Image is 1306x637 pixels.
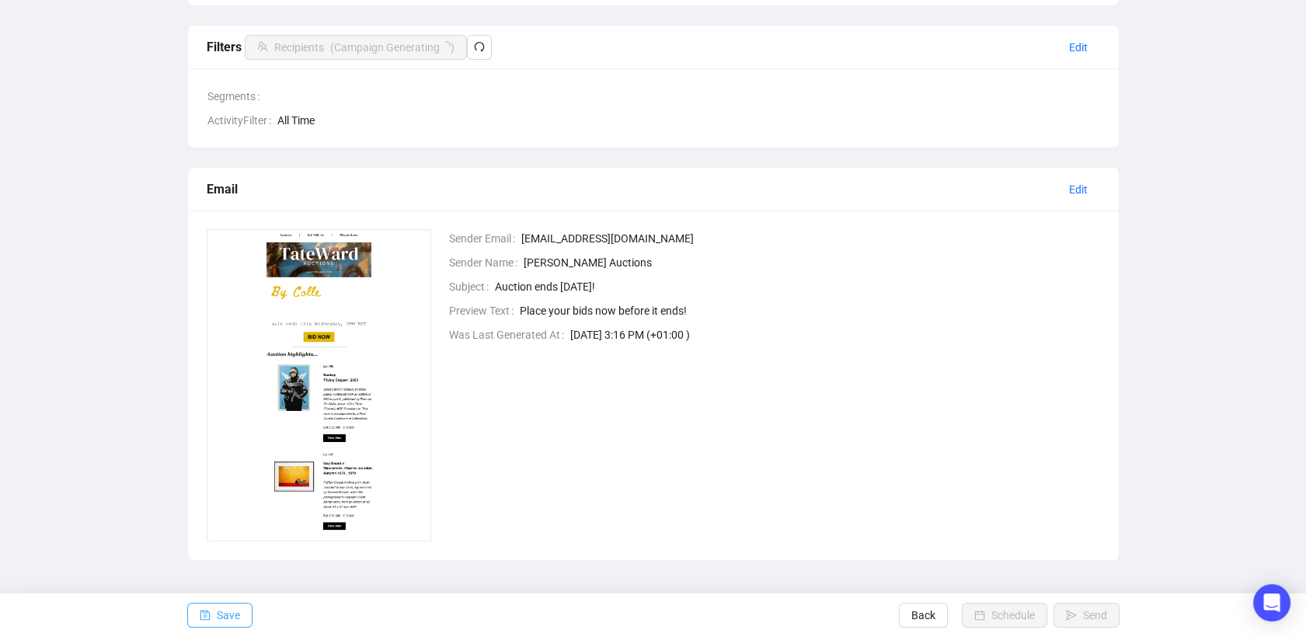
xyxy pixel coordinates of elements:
[449,230,521,247] span: Sender Email
[449,254,524,271] span: Sender Name
[520,302,1100,319] span: Place your bids now before it ends!
[911,593,935,637] span: Back
[899,603,948,628] button: Back
[245,35,467,60] button: Recipients(Campaign Generatingloading)
[449,302,520,319] span: Preview Text
[187,603,252,628] button: Save
[277,112,1100,129] span: All Time
[1057,177,1100,202] button: Edit
[207,88,266,105] span: Segments
[217,593,240,637] span: Save
[570,326,1100,343] span: [DATE] 3:16 PM (+01:00 )
[962,603,1047,628] button: Schedule
[207,179,1057,199] div: Email
[207,112,277,129] span: ActivityFilter
[474,41,485,52] span: redo
[449,326,570,343] span: Was Last Generated At
[207,229,432,541] img: 1754904945180-5qf5kM6UnbyJGYy0.png
[449,278,495,295] span: Subject
[200,610,211,621] span: save
[1054,603,1120,628] button: Send
[1253,584,1290,621] div: Open Intercom Messenger
[207,40,492,54] span: Filters
[495,278,1100,295] span: Auction ends [DATE]!
[524,254,1100,271] span: [PERSON_NAME] Auctions
[1069,181,1088,198] span: Edit
[521,230,1100,247] span: [EMAIL_ADDRESS][DOMAIN_NAME]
